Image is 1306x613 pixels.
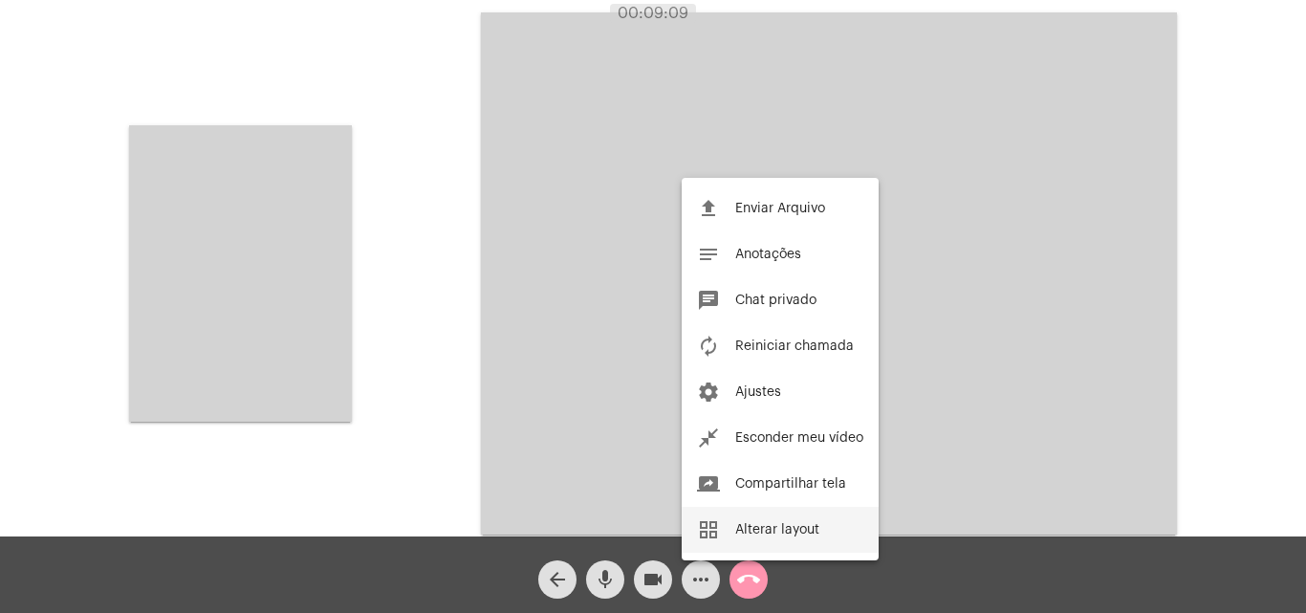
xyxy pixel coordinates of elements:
mat-icon: close_fullscreen [697,427,720,449]
span: Enviar Arquivo [735,202,825,215]
span: Ajustes [735,385,781,399]
span: Reiniciar chamada [735,339,854,353]
mat-icon: file_upload [697,197,720,220]
span: Esconder meu vídeo [735,431,863,445]
mat-icon: screen_share [697,472,720,495]
mat-icon: settings [697,381,720,404]
mat-icon: chat [697,289,720,312]
span: Anotações [735,248,801,261]
mat-icon: autorenew [697,335,720,358]
span: Alterar layout [735,523,819,536]
mat-icon: notes [697,243,720,266]
span: Chat privado [735,294,816,307]
span: Compartilhar tela [735,477,846,491]
mat-icon: grid_view [697,518,720,541]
